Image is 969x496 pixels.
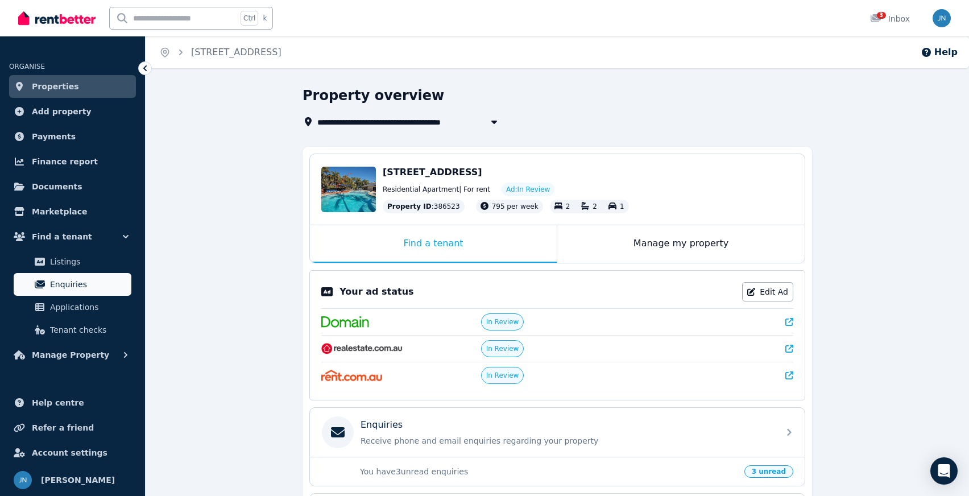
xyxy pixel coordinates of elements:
[32,348,109,362] span: Manage Property
[14,319,131,341] a: Tenant checks
[921,46,958,59] button: Help
[9,225,136,248] button: Find a tenant
[930,457,958,485] div: Open Intercom Messenger
[32,180,82,193] span: Documents
[18,10,96,27] img: RentBetter
[387,202,432,211] span: Property ID
[9,344,136,366] button: Manage Property
[9,391,136,414] a: Help centre
[9,441,136,464] a: Account settings
[41,473,115,487] span: [PERSON_NAME]
[50,323,127,337] span: Tenant checks
[361,435,772,447] p: Receive phone and email enquiries regarding your property
[32,105,92,118] span: Add property
[9,75,136,98] a: Properties
[32,130,76,143] span: Payments
[360,466,738,477] p: You have 3 unread enquiries
[9,200,136,223] a: Marketplace
[321,316,369,328] img: Domain.com.au
[191,47,281,57] a: [STREET_ADDRESS]
[361,418,403,432] p: Enquiries
[241,11,258,26] span: Ctrl
[32,396,84,410] span: Help centre
[9,150,136,173] a: Finance report
[321,343,403,354] img: RealEstate.com.au
[321,370,382,381] img: Rent.com.au
[877,12,886,19] span: 3
[32,80,79,93] span: Properties
[263,14,267,23] span: k
[492,202,539,210] span: 795 per week
[32,205,87,218] span: Marketplace
[566,202,570,210] span: 2
[9,63,45,71] span: ORGANISE
[870,13,910,24] div: Inbox
[14,296,131,319] a: Applications
[310,225,557,263] div: Find a tenant
[32,230,92,243] span: Find a tenant
[383,200,465,213] div: : 386523
[146,36,295,68] nav: Breadcrumb
[742,282,793,301] a: Edit Ad
[383,185,490,194] span: Residential Apartment | For rent
[32,155,98,168] span: Finance report
[50,300,127,314] span: Applications
[506,185,550,194] span: Ad: In Review
[303,86,444,105] h1: Property overview
[310,408,805,457] a: EnquiriesReceive phone and email enquiries regarding your property
[32,421,94,435] span: Refer a friend
[486,371,519,380] span: In Review
[14,273,131,296] a: Enquiries
[339,285,413,299] p: Your ad status
[50,278,127,291] span: Enquiries
[933,9,951,27] img: Jason Nissen
[486,317,519,326] span: In Review
[620,202,624,210] span: 1
[383,167,482,177] span: [STREET_ADDRESS]
[50,255,127,268] span: Listings
[14,250,131,273] a: Listings
[744,465,793,478] span: 3 unread
[32,446,107,460] span: Account settings
[557,225,805,263] div: Manage my property
[9,100,136,123] a: Add property
[593,202,597,210] span: 2
[9,416,136,439] a: Refer a friend
[14,471,32,489] img: Jason Nissen
[486,344,519,353] span: In Review
[9,125,136,148] a: Payments
[9,175,136,198] a: Documents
